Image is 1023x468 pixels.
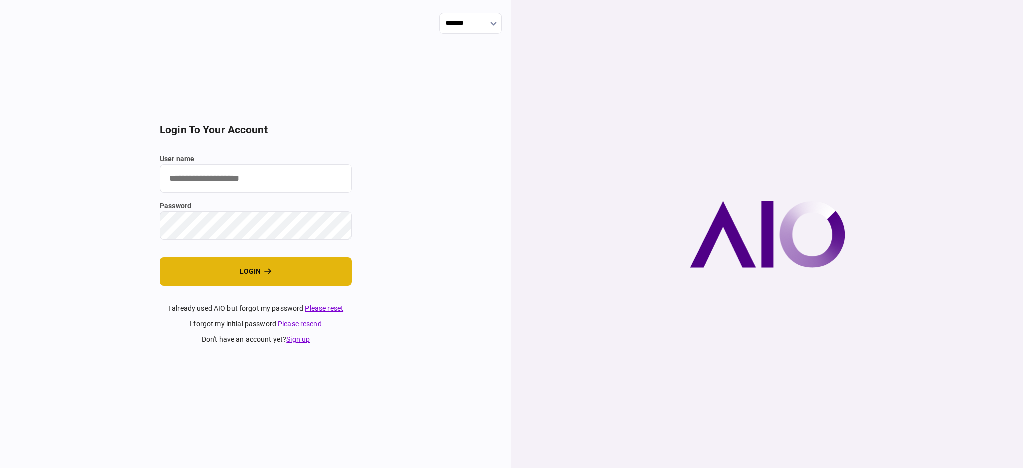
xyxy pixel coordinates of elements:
[278,320,322,328] a: Please resend
[160,334,352,345] div: don't have an account yet ?
[160,303,352,314] div: I already used AIO but forgot my password
[286,335,310,343] a: Sign up
[160,211,352,240] input: password
[439,13,502,34] input: show language options
[160,319,352,329] div: I forgot my initial password
[160,201,352,211] label: password
[160,124,352,136] h2: login to your account
[160,257,352,286] button: login
[690,201,845,268] img: AIO company logo
[160,164,352,193] input: user name
[305,304,343,312] a: Please reset
[160,154,352,164] label: user name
